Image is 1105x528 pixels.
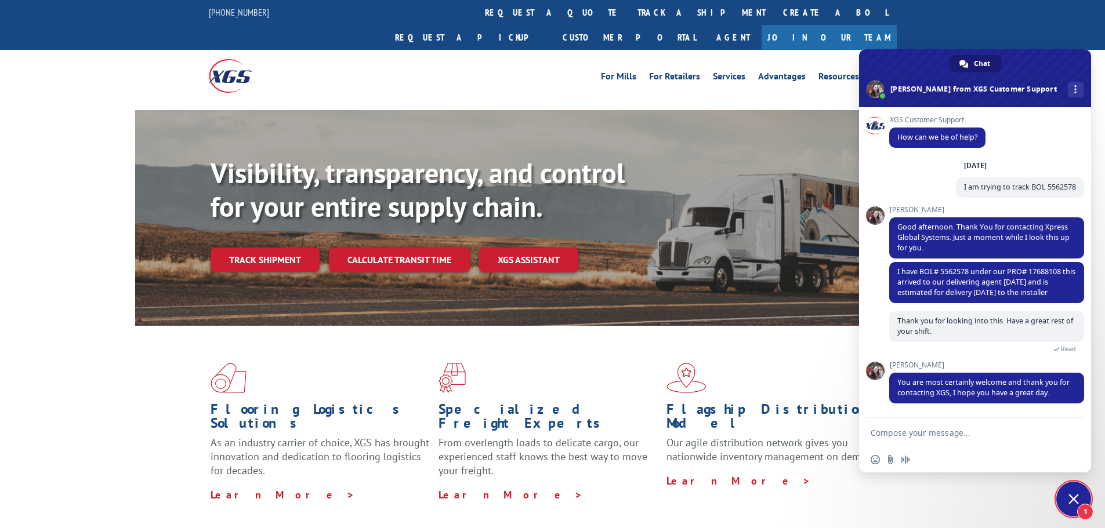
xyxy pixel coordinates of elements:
[666,436,880,463] span: Our agile distribution network gives you nationwide inventory management on demand.
[211,488,355,501] a: Learn More >
[1061,345,1076,353] span: Read
[1056,482,1091,516] div: Close chat
[649,72,700,85] a: For Retailers
[439,436,658,487] p: From overlength loads to delicate cargo, our experienced staff knows the best way to move your fr...
[974,55,990,72] span: Chat
[211,155,625,224] b: Visibility, transparency, and control for your entire supply chain.
[601,72,636,85] a: For Mills
[705,25,762,50] a: Agent
[666,402,886,436] h1: Flagship Distribution Model
[889,116,986,124] span: XGS Customer Support
[666,474,811,487] a: Learn More >
[211,363,247,393] img: xgs-icon-total-supply-chain-intelligence-red
[818,72,859,85] a: Resources
[886,455,895,464] span: Send a file
[897,316,1073,336] span: Thank you for looking into this. Have a great rest of your shift.
[211,402,430,436] h1: Flooring Logistics Solutions
[897,132,977,142] span: How can we be of help?
[479,247,578,272] a: XGS ASSISTANT
[211,247,320,272] a: Track shipment
[871,455,880,464] span: Insert an emoji
[758,72,806,85] a: Advantages
[897,222,1070,253] span: Good afternoon. Thank You for contacting Xpress Global Systems. Just a moment while I look this u...
[439,363,466,393] img: xgs-icon-focused-on-flooring-red
[897,377,1070,398] span: You are most certainly welcome and thank you for contacting XGS, I hope you have a great day.
[949,55,1002,72] div: Chat
[897,267,1075,297] span: I have BOL# 5562578 under our PRO# 17688108 this arrived to our delivering agent [DATE] and is es...
[329,247,470,272] a: Calculate transit time
[871,428,1054,438] textarea: Compose your message...
[964,162,987,169] div: [DATE]
[901,455,910,464] span: Audio message
[964,182,1076,192] span: I am trying to track BOL 5562578
[762,25,897,50] a: Join Our Team
[209,6,269,18] a: [PHONE_NUMBER]
[1068,82,1084,97] div: More channels
[1077,504,1093,520] span: 1
[713,72,745,85] a: Services
[439,488,583,501] a: Learn More >
[386,25,554,50] a: Request a pickup
[889,206,1084,214] span: [PERSON_NAME]
[666,363,707,393] img: xgs-icon-flagship-distribution-model-red
[439,402,658,436] h1: Specialized Freight Experts
[889,361,1084,369] span: [PERSON_NAME]
[554,25,705,50] a: Customer Portal
[211,436,429,477] span: As an industry carrier of choice, XGS has brought innovation and dedication to flooring logistics...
